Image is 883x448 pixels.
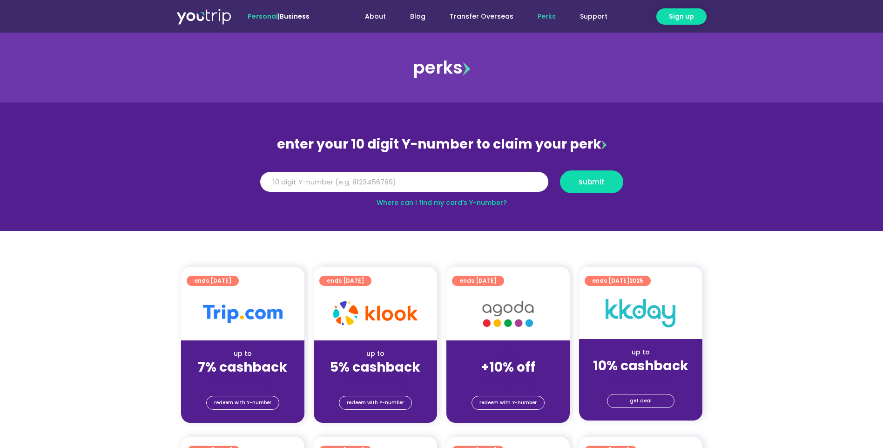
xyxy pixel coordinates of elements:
[481,358,535,376] strong: +10% off
[189,376,297,386] div: (for stays only)
[214,396,271,409] span: redeem with Y-number
[630,394,652,407] span: get deal
[206,396,279,410] a: redeem with Y-number
[669,12,694,21] span: Sign up
[248,12,278,21] span: Personal
[321,376,430,386] div: (for stays only)
[189,349,297,359] div: up to
[499,349,517,358] span: up to
[472,396,545,410] a: redeem with Y-number
[459,276,497,286] span: ends [DATE]
[656,8,707,25] a: Sign up
[454,376,562,386] div: (for stays only)
[330,358,420,376] strong: 5% cashback
[526,8,568,25] a: Perks
[377,198,507,207] a: Where can I find my card’s Y-number?
[398,8,438,25] a: Blog
[194,276,231,286] span: ends [DATE]
[248,12,310,21] span: |
[438,8,526,25] a: Transfer Overseas
[260,170,623,200] form: Y Number
[585,276,651,286] a: ends [DATE]2025
[592,276,643,286] span: ends [DATE]
[593,357,688,375] strong: 10% cashback
[260,172,548,192] input: 10 digit Y-number (e.g. 8123456789)
[586,347,695,357] div: up to
[327,276,364,286] span: ends [DATE]
[280,12,310,21] a: Business
[353,8,398,25] a: About
[347,396,404,409] span: redeem with Y-number
[187,276,239,286] a: ends [DATE]
[629,277,643,285] span: 2025
[479,396,537,409] span: redeem with Y-number
[568,8,620,25] a: Support
[198,358,287,376] strong: 7% cashback
[339,396,412,410] a: redeem with Y-number
[579,178,605,185] span: submit
[319,276,371,286] a: ends [DATE]
[335,8,620,25] nav: Menu
[256,132,628,156] div: enter your 10 digit Y-number to claim your perk
[586,374,695,384] div: (for stays only)
[321,349,430,359] div: up to
[452,276,504,286] a: ends [DATE]
[560,170,623,193] button: submit
[607,394,674,408] a: get deal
